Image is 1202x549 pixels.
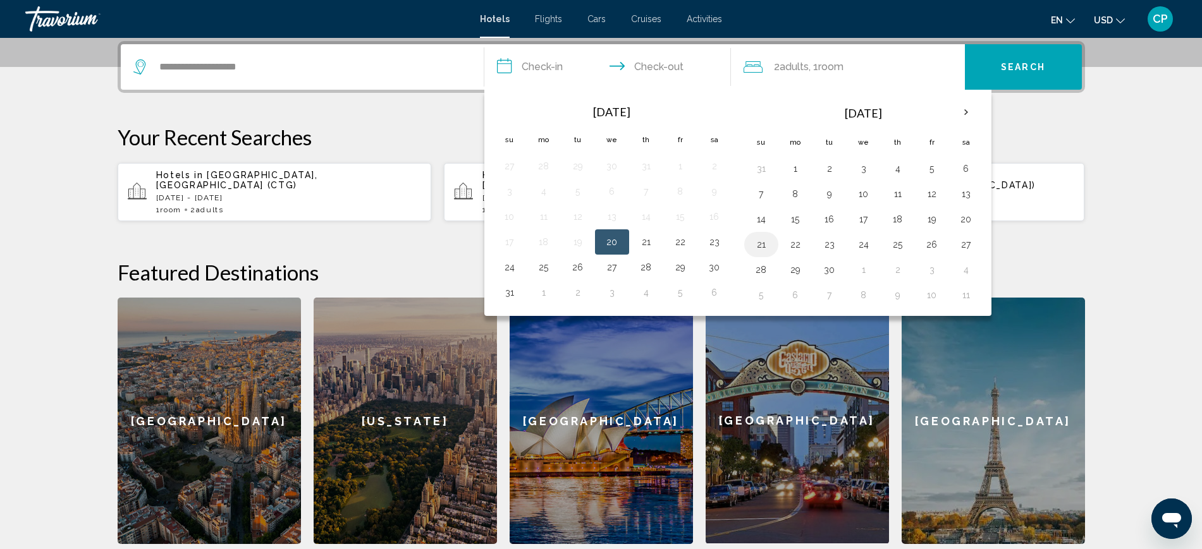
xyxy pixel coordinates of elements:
[778,98,949,128] th: [DATE]
[704,208,725,226] button: Day 16
[818,61,843,73] span: Room
[854,210,874,228] button: Day 17
[500,258,520,276] button: Day 24
[854,261,874,279] button: Day 1
[482,170,530,180] span: Hotels in
[949,98,983,127] button: Next month
[956,160,976,178] button: Day 6
[785,210,806,228] button: Day 15
[636,208,656,226] button: Day 14
[534,233,554,251] button: Day 18
[535,14,562,24] a: Flights
[670,284,690,301] button: Day 5
[568,284,588,301] button: Day 2
[704,284,725,301] button: Day 6
[587,14,606,24] a: Cars
[780,61,809,73] span: Adults
[854,286,874,304] button: Day 8
[484,44,731,90] button: Check in and out dates
[568,183,588,200] button: Day 5
[902,298,1085,544] a: [GEOGRAPHIC_DATA]
[631,14,661,24] span: Cruises
[510,298,693,544] a: [GEOGRAPHIC_DATA]
[888,286,908,304] button: Day 9
[118,162,432,222] button: Hotels in [GEOGRAPHIC_DATA], [GEOGRAPHIC_DATA] (CTG)[DATE] - [DATE]1Room2Adults
[785,236,806,253] button: Day 22
[602,284,622,301] button: Day 3
[568,157,588,175] button: Day 29
[670,208,690,226] button: Day 15
[196,205,224,214] span: Adults
[636,284,656,301] button: Day 4
[785,185,806,203] button: Day 8
[534,258,554,276] button: Day 25
[888,185,908,203] button: Day 11
[156,170,204,180] span: Hotels in
[888,261,908,279] button: Day 2
[636,183,656,200] button: Day 7
[602,157,622,175] button: Day 30
[118,298,301,544] div: [GEOGRAPHIC_DATA]
[956,185,976,203] button: Day 13
[636,157,656,175] button: Day 31
[670,258,690,276] button: Day 29
[602,233,622,251] button: Day 20
[670,157,690,175] button: Day 1
[956,261,976,279] button: Day 4
[534,157,554,175] button: Day 28
[1051,15,1063,25] span: en
[1153,13,1168,25] span: CP
[500,157,520,175] button: Day 27
[819,236,840,253] button: Day 23
[527,98,697,126] th: [DATE]
[956,210,976,228] button: Day 20
[751,160,771,178] button: Day 31
[534,208,554,226] button: Day 11
[160,205,181,214] span: Room
[922,185,942,203] button: Day 12
[751,210,771,228] button: Day 14
[1151,498,1192,539] iframe: Botón para iniciar la ventana de mensajería
[751,261,771,279] button: Day 28
[819,286,840,304] button: Day 7
[704,258,725,276] button: Day 30
[706,298,889,544] a: [GEOGRAPHIC_DATA]
[965,44,1082,90] button: Search
[1001,63,1045,73] span: Search
[500,208,520,226] button: Day 10
[785,160,806,178] button: Day 1
[156,205,181,214] span: 1
[534,284,554,301] button: Day 1
[751,286,771,304] button: Day 5
[774,58,809,76] span: 2
[118,124,1085,150] p: Your Recent Searches
[854,160,874,178] button: Day 3
[922,286,942,304] button: Day 10
[636,233,656,251] button: Day 21
[156,170,318,190] span: [GEOGRAPHIC_DATA], [GEOGRAPHIC_DATA] (CTG)
[785,286,806,304] button: Day 6
[314,298,497,544] a: [US_STATE]
[121,44,1082,90] div: Search widget
[568,258,588,276] button: Day 26
[500,233,520,251] button: Day 17
[568,208,588,226] button: Day 12
[482,193,748,202] p: [DATE] - [DATE]
[819,185,840,203] button: Day 9
[854,236,874,253] button: Day 24
[500,284,520,301] button: Day 31
[1144,6,1177,32] button: User Menu
[118,260,1085,285] h2: Featured Destinations
[956,236,976,253] button: Day 27
[731,44,965,90] button: Travelers: 2 adults, 0 children
[819,261,840,279] button: Day 30
[1051,11,1075,29] button: Change language
[704,157,725,175] button: Day 2
[602,258,622,276] button: Day 27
